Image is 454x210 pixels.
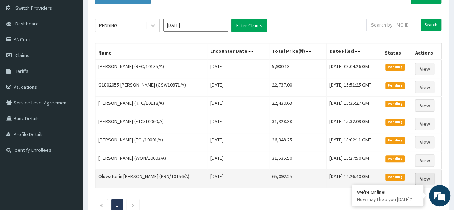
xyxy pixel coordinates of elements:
th: Date Filed [326,43,382,60]
td: 22,439.63 [269,97,326,115]
td: [DATE] [207,133,269,151]
a: Page 1 is your current page [116,202,118,208]
td: [DATE] 18:02:11 GMT [326,133,382,151]
span: We're online! [42,61,99,133]
td: 65,092.25 [269,170,326,188]
td: [DATE] [207,151,269,170]
td: [DATE] 14:26:40 GMT [326,170,382,188]
td: [DATE] 15:35:27 GMT [326,97,382,115]
div: We're Online! [357,189,418,195]
td: [PERSON_NAME] (RFC/10135/A) [95,60,207,78]
td: [DATE] [207,115,269,133]
span: Pending [385,137,405,144]
span: Pending [385,82,405,89]
a: View [415,173,434,185]
td: [DATE] 08:04:26 GMT [326,60,382,78]
td: Oluwatosin [PERSON_NAME] (PRN/10156/A) [95,170,207,188]
span: Pending [385,155,405,162]
td: [PERSON_NAME] (WON/10003/A) [95,151,207,170]
span: Tariffs [15,68,28,74]
td: [PERSON_NAME] (FTC/10060/A) [95,115,207,133]
p: How may I help you today? [357,196,418,202]
th: Name [95,43,207,60]
td: [PERSON_NAME] (EOI/10001/A) [95,133,207,151]
td: 22,737.00 [269,78,326,97]
a: View [415,154,434,167]
td: [DATE] [207,97,269,115]
span: Pending [385,64,405,70]
div: Chat with us now [37,40,121,50]
input: Select Month and Year [163,19,228,32]
div: PENDING [99,22,117,29]
a: Previous page [100,202,103,208]
th: Actions [412,43,441,60]
th: Total Price(₦) [269,43,326,60]
td: [DATE] 15:32:09 GMT [326,115,382,133]
td: [DATE] [207,60,269,78]
th: Encounter Date [207,43,269,60]
img: d_794563401_company_1708531726252_794563401 [13,36,29,54]
td: [DATE] [207,170,269,188]
td: [PERSON_NAME] (RFC/10118/A) [95,97,207,115]
input: Search [421,19,441,31]
td: 31,535.50 [269,151,326,170]
div: Minimize live chat window [118,4,135,21]
span: Claims [15,52,29,59]
span: Dashboard [15,20,39,27]
a: View [415,63,434,75]
td: G1802055 [PERSON_NAME] (GSV/10971/A) [95,78,207,97]
span: Pending [385,119,405,125]
td: [DATE] [207,78,269,97]
textarea: Type your message and hit 'Enter' [4,136,137,162]
td: [DATE] 15:51:25 GMT [326,78,382,97]
input: Search by HMO ID [366,19,418,31]
td: 26,348.25 [269,133,326,151]
td: 5,900.13 [269,60,326,78]
a: View [415,136,434,148]
button: Filter Claims [231,19,267,32]
span: Pending [385,174,405,180]
a: Next page [131,202,135,208]
th: Status [382,43,412,60]
span: Switch Providers [15,5,52,11]
td: 31,328.38 [269,115,326,133]
a: View [415,118,434,130]
span: Pending [385,101,405,107]
a: View [415,99,434,112]
td: [DATE] 15:27:50 GMT [326,151,382,170]
a: View [415,81,434,93]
